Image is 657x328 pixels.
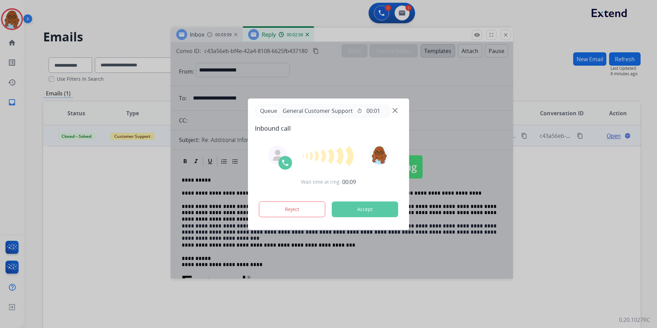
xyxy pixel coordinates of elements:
[392,108,398,113] img: close-button
[357,108,362,114] mat-icon: timer
[370,145,389,165] img: avatar
[280,107,356,115] span: General Customer Support
[272,150,283,161] img: agent-avatar
[259,201,325,217] button: Reject
[281,159,289,167] img: call-icon
[366,107,380,115] span: 00:01
[619,316,650,324] p: 0.20.1027RC
[301,179,341,185] span: Wait time at ring:
[255,123,402,133] span: Inbound call
[332,201,398,217] button: Accept
[342,178,356,186] span: 00:09
[258,107,280,115] p: Queue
